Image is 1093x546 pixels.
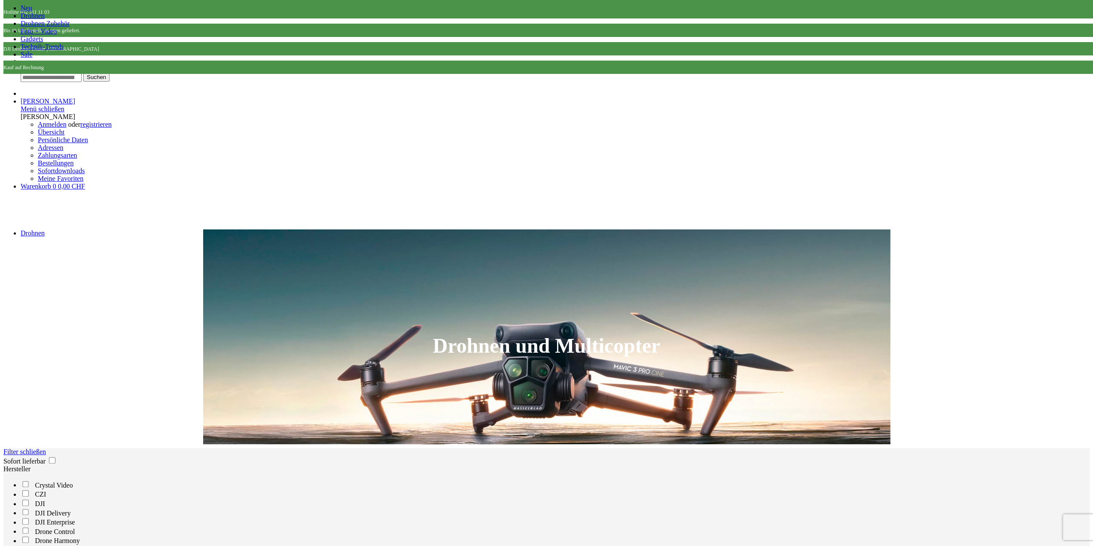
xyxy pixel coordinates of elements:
a: Persönliche Daten [38,136,88,143]
a: Drohnen Zubehör [21,20,70,27]
a: Neu [21,4,32,12]
a: Adressen [38,144,64,151]
a: Anmelden [38,121,67,128]
label: Drone Control [35,528,75,535]
a: registrieren [80,121,112,128]
a: Menü schließen [21,105,64,113]
a: Drohnen [21,12,45,19]
span: [PERSON_NAME] [21,98,75,105]
a: Bestellungen [38,159,74,167]
a: Zahlungsarten [38,152,77,159]
a: Dein Konto [21,98,75,105]
label: DJI Enterprise [35,519,75,526]
label: DJI [35,500,45,507]
input: Produkt, Marke, Kategorie, EAN, Artikelnummer… [21,73,82,82]
span: [PERSON_NAME] [21,113,75,120]
a: Technik-Trends [21,43,64,50]
a: Sale [21,51,33,58]
h1: Drohnen und Multicopter [3,335,1090,357]
span: Suchen [87,74,106,80]
span: 0,00 CHF [58,183,85,190]
span: oder [68,121,112,128]
span: 0 [53,183,56,190]
button: Suchen [83,73,110,82]
label: Sofort lieferbar [3,458,46,465]
label: Crystal Video [35,481,73,488]
a: Übersicht [38,128,64,136]
a: Drohnen [21,229,45,237]
span: Warenkorb [21,183,51,190]
a: Meine Favoriten [38,175,83,182]
label: Hersteller [3,465,30,473]
input: Sofort lieferbar [49,457,55,464]
a: Sofortdownloads [38,167,85,174]
a: Foto + Video [21,27,57,35]
label: Drone Harmony [35,537,80,544]
a: Filter schließen [3,448,46,455]
a: Warenkorb [21,183,85,190]
a: Gadgets [21,35,43,43]
label: CZI [35,491,46,498]
label: DJI Delivery [35,509,71,516]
